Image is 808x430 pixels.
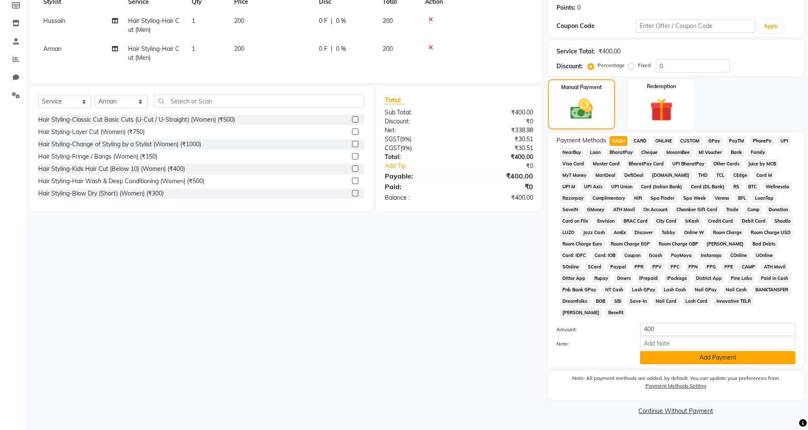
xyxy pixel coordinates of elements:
[560,216,591,226] span: Card on File
[656,239,701,249] span: Room Charge GBP
[688,182,727,192] span: Card (DL Bank)
[560,159,587,169] span: Visa Card
[752,285,791,295] span: BANKTANSFER
[459,181,540,192] div: ₹0
[654,216,679,226] span: City Card
[556,374,795,393] label: Note: All payment methods are added, by default. You can update your preferences from
[727,136,747,146] span: PayTM
[556,22,636,31] div: Coupon Code
[727,251,749,260] span: COnline
[585,262,604,272] span: SCard
[560,205,581,215] span: SaveIN
[38,177,204,186] div: Hair Styling-Hair Wash & Deep Conditioning (Women) (₹500)
[591,274,611,283] span: Rupay
[693,274,725,283] span: District App
[723,285,749,295] span: Nail Cash
[705,216,736,226] span: Credit Card
[560,251,589,260] span: Card: IDFC
[38,115,235,124] div: Hair Styling-Classic Cut Basic Cuts (U-Cut / U-Straight) (Women) (₹500)
[43,17,65,25] span: Hussain
[643,95,680,124] img: _gift.svg
[713,296,753,306] span: Innovative TELR
[649,170,692,180] span: [DOMAIN_NAME]
[753,170,774,180] span: Card M
[646,251,665,260] span: Gcash
[607,262,629,272] span: Paypal
[648,193,677,203] span: Spa Finder
[763,182,792,192] span: Wellnessta
[594,216,617,226] span: Envision
[385,135,400,143] span: SGST
[383,17,393,25] span: 200
[556,62,583,71] div: Discount:
[670,159,707,169] span: UPI BharatPay
[587,148,603,157] span: Loan
[659,228,678,237] span: Tabby
[378,153,459,162] div: Total:
[668,262,682,272] span: PPC
[639,148,660,157] span: Cheque
[739,216,768,226] span: Debit Card
[560,182,578,192] span: UPI M
[722,262,736,272] span: PPE
[661,285,689,295] span: Lash Cash
[777,136,791,146] span: UPI
[560,239,605,249] span: Room Charge Euro
[154,95,364,108] input: Search or Scan
[632,228,656,237] span: Discover
[378,144,459,153] div: ( )
[739,262,758,272] span: CAMP
[402,145,410,151] span: 9%
[664,274,690,283] span: iPackage
[234,45,244,53] span: 200
[682,228,707,237] span: Online W
[336,45,346,53] span: 0 %
[383,45,393,53] span: 200
[331,17,333,25] span: |
[704,262,719,272] span: PPG
[560,170,590,180] span: MyT Money
[692,285,720,295] span: Nail GPay
[611,296,624,306] span: SBI
[614,274,633,283] span: Diners
[550,340,634,348] label: Note:
[772,216,793,226] span: Shoutlo
[459,171,540,181] div: ₹400.00
[627,296,650,306] span: Save-In
[683,216,702,226] span: bKash
[610,205,637,215] span: ATH Movil
[674,205,720,215] span: Chamber Gift Card
[563,96,600,122] img: _cash.svg
[378,171,459,181] div: Payable:
[459,153,540,162] div: ₹400.00
[336,17,346,25] span: 0 %
[735,193,749,203] span: BFL
[626,159,666,169] span: BharatPay Card
[598,47,621,56] div: ₹400.00
[472,162,540,170] div: ₹0
[761,262,788,272] span: ATH Movil
[608,239,652,249] span: Room Charge EGP
[621,251,643,260] span: Coupon
[580,228,607,237] span: Jazz Cash
[714,170,727,180] span: TCL
[636,20,755,33] input: Enter Offer / Coupon Code
[38,152,157,161] div: Hair Styling-Fringe / Bangs (Women) (₹150)
[758,274,791,283] span: Paid in Cash
[752,193,776,203] span: LoanTap
[402,136,410,142] span: 9%
[609,136,628,146] span: CASH
[640,323,795,336] input: Amount
[678,136,702,146] span: CUSTOM
[234,17,244,25] span: 200
[319,45,327,53] span: 0 F
[704,239,746,249] span: [PERSON_NAME]
[459,126,540,135] div: ₹338.98
[750,136,774,146] span: PhonePe
[653,296,679,306] span: Nail Card
[647,83,676,90] label: Redemption
[668,251,695,260] span: PayMaya
[560,228,577,237] span: LUZO
[646,382,706,390] label: Payment Methods Setting
[378,193,459,202] div: Balance :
